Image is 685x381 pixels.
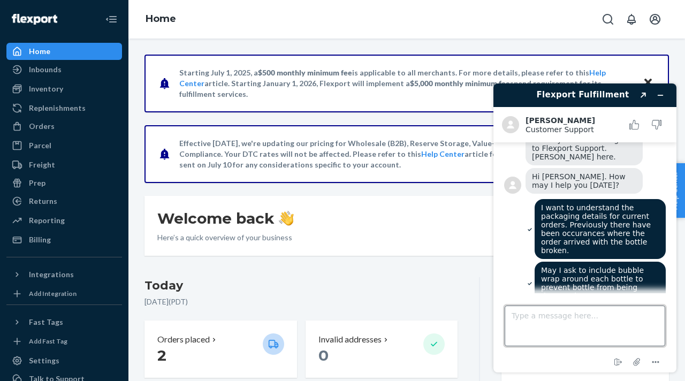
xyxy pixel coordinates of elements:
[29,83,63,94] div: Inventory
[597,9,619,30] button: Open Search Box
[29,215,65,226] div: Reporting
[29,103,86,113] div: Replenishments
[279,211,294,226] img: hand-wave emoji
[29,178,45,188] div: Prep
[29,121,55,132] div: Orders
[157,346,166,364] span: 2
[29,269,74,280] div: Integrations
[29,196,57,207] div: Returns
[6,352,122,369] a: Settings
[318,346,329,364] span: 0
[6,174,122,192] a: Prep
[146,13,176,25] a: Home
[6,156,122,173] a: Freight
[29,337,67,346] div: Add Fast Tag
[421,149,465,158] a: Help Center
[6,61,122,78] a: Inbounds
[6,137,122,154] a: Parcel
[157,232,294,243] p: Here’s a quick overview of your business
[29,317,63,327] div: Fast Tags
[29,159,55,170] div: Freight
[157,209,294,228] h1: Welcome back
[6,80,122,97] a: Inventory
[179,67,633,100] p: Starting July 1, 2025, a is applicable to all merchants. For more details, please refer to this a...
[318,333,382,346] p: Invalid addresses
[6,43,122,60] a: Home
[157,333,210,346] p: Orders placed
[6,212,122,229] a: Reporting
[6,266,122,283] button: Integrations
[410,79,510,88] span: $5,000 monthly minimum fee
[6,100,122,117] a: Replenishments
[6,335,122,348] a: Add Fast Tag
[6,118,122,135] a: Orders
[306,321,458,378] button: Invalid addresses 0
[144,277,458,294] h3: Today
[29,355,59,366] div: Settings
[144,321,297,378] button: Orders placed 2
[137,4,185,35] ol: breadcrumbs
[29,289,77,298] div: Add Integration
[485,75,685,381] iframe: Find more information here
[12,14,57,25] img: Flexport logo
[25,7,47,17] span: Chat
[644,9,666,30] button: Open account menu
[179,138,633,170] p: Effective [DATE], we're updating our pricing for Wholesale (B2B), Reserve Storage, Value-Added Se...
[6,193,122,210] a: Returns
[6,231,122,248] a: Billing
[29,64,62,75] div: Inbounds
[29,140,51,151] div: Parcel
[621,9,642,30] button: Open notifications
[144,296,458,307] p: [DATE] ( PDT )
[101,9,122,30] button: Close Navigation
[6,314,122,331] button: Fast Tags
[29,46,50,57] div: Home
[258,68,352,77] span: $500 monthly minimum fee
[29,234,51,245] div: Billing
[6,287,122,300] a: Add Integration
